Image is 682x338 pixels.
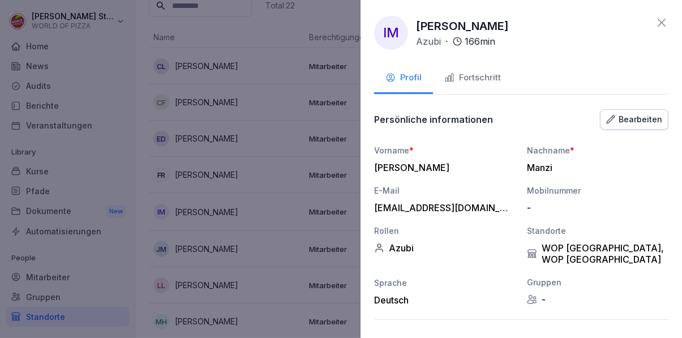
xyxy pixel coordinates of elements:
p: [PERSON_NAME] [416,18,509,35]
div: Manzi [527,162,663,173]
div: Nachname [527,144,668,156]
div: Standorte [527,225,668,237]
p: Persönliche informationen [374,114,493,125]
div: Azubi [374,242,516,254]
div: · [416,35,495,48]
div: Gruppen [527,276,668,288]
div: Fortschritt [444,71,501,84]
div: E-Mail [374,185,516,196]
div: [PERSON_NAME] [374,162,510,173]
div: Deutsch [374,294,516,306]
div: - [527,202,663,213]
div: Bearbeiten [606,113,662,126]
div: [EMAIL_ADDRESS][DOMAIN_NAME] [374,202,510,213]
div: Mobilnummer [527,185,668,196]
div: Vorname [374,144,516,156]
p: 166 min [465,35,495,48]
div: IM [374,16,408,50]
button: Bearbeiten [600,109,668,130]
div: WOP [GEOGRAPHIC_DATA], WOP [GEOGRAPHIC_DATA] [527,242,668,265]
button: Profil [374,63,433,94]
div: Sprache [374,277,516,289]
p: Azubi [416,35,441,48]
div: - [527,294,668,305]
div: Rollen [374,225,516,237]
button: Fortschritt [433,63,512,94]
div: Profil [385,71,422,84]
